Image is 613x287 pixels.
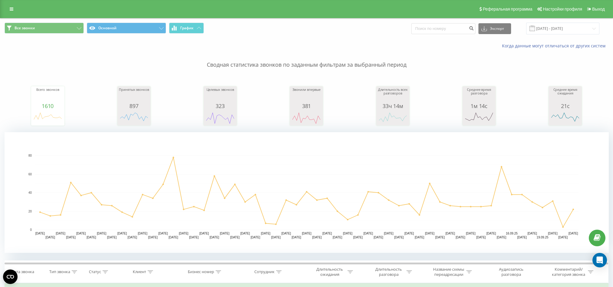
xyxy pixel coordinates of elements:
text: [DATE] [35,232,45,235]
div: Статус [89,269,101,275]
svg: A chart. [33,109,63,127]
text: [DATE] [220,232,230,235]
text: 60 [28,173,32,176]
text: [DATE] [210,236,219,239]
div: Open Intercom Messenger [592,253,607,267]
text: [DATE] [128,236,137,239]
div: Тип звонка [49,269,70,275]
text: [DATE] [333,236,342,239]
text: [DATE] [292,236,301,239]
text: [DATE] [56,232,66,235]
div: Длительность разговора [373,267,405,277]
div: Всего звонков [33,88,63,103]
input: Поиск по номеру [411,23,475,34]
text: [DATE] [404,232,414,235]
text: [DATE] [138,232,148,235]
text: [DATE] [97,232,106,235]
text: [DATE] [46,236,55,239]
div: Звонили впервые [291,88,321,103]
svg: A chart. [378,109,408,127]
text: [DATE] [353,236,363,239]
svg: A chart. [550,109,580,127]
text: 19.09.25 [536,236,548,239]
text: [DATE] [66,236,76,239]
a: Когда данные могут отличаться от других систем [502,43,608,49]
text: [DATE] [86,236,96,239]
div: 323 [205,103,235,109]
div: 1610 [33,103,63,109]
text: [DATE] [302,232,311,235]
svg: A chart. [119,109,149,127]
div: 897 [119,103,149,109]
svg: A chart. [464,109,494,127]
text: 16.09.25 [506,232,518,235]
text: [DATE] [435,236,445,239]
span: Реферальная программа [483,7,532,11]
div: Среднее время ожидания [550,88,580,103]
text: [DATE] [322,232,332,235]
text: [DATE] [456,236,465,239]
text: [DATE] [476,236,486,239]
button: Экспорт [478,23,511,34]
text: [DATE] [251,236,260,239]
text: [DATE] [158,232,168,235]
text: [DATE] [517,236,527,239]
span: Настройки профиля [543,7,582,11]
span: Все звонки [15,26,35,30]
text: [DATE] [261,232,271,235]
text: [DATE] [445,232,455,235]
button: Основной [87,23,166,33]
div: Сотрудник [254,269,275,275]
text: [DATE] [415,236,424,239]
svg: A chart. [205,109,235,127]
text: [DATE] [312,236,322,239]
text: [DATE] [199,232,209,235]
text: [DATE] [466,232,476,235]
div: Комментарий/категория звонка [551,267,586,277]
div: Аудиозапись разговора [491,267,531,277]
text: [DATE] [425,232,435,235]
text: [DATE] [179,232,188,235]
div: Длительность всех разговоров [378,88,408,103]
text: [DATE] [394,236,404,239]
div: Принятых звонков [119,88,149,103]
button: График [169,23,204,33]
button: Open CMP widget [3,269,18,284]
text: [DATE] [569,232,578,235]
div: Среднее время разговора [464,88,494,103]
span: График [180,26,194,30]
button: Все звонки [5,23,84,33]
text: [DATE] [281,232,291,235]
span: Выход [592,7,605,11]
text: [DATE] [271,236,281,239]
text: [DATE] [230,236,240,239]
p: Сводная статистика звонков по заданным фильтрам за выбранный период [5,49,608,69]
text: [DATE] [343,232,353,235]
text: 20 [28,210,32,213]
div: Длительность ожидания [314,267,346,277]
text: [DATE] [374,236,383,239]
div: Целевых звонков [205,88,235,103]
div: 1м 14с [464,103,494,109]
div: A chart. [5,132,609,253]
text: [DATE] [117,232,127,235]
text: [DATE] [189,236,199,239]
svg: A chart. [291,109,321,127]
text: 0 [30,228,32,231]
text: [DATE] [558,236,568,239]
text: [DATE] [364,232,373,235]
text: [DATE] [240,232,250,235]
text: [DATE] [76,232,86,235]
text: [DATE] [107,236,117,239]
div: Название схемы переадресации [432,267,465,277]
text: [DATE] [548,232,558,235]
div: 381 [291,103,321,109]
text: [DATE] [168,236,178,239]
div: Дата звонка [11,269,34,275]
